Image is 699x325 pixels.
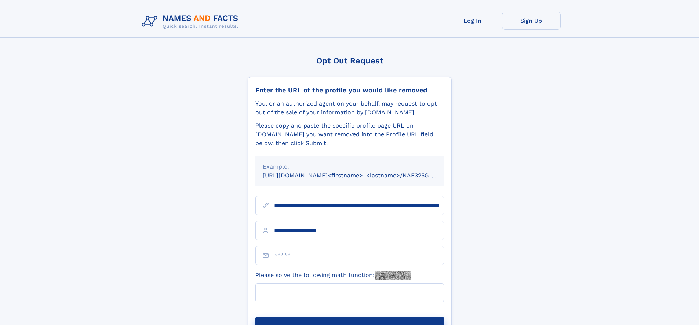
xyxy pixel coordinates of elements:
[263,162,437,171] div: Example:
[139,12,244,32] img: Logo Names and Facts
[248,56,452,65] div: Opt Out Request
[263,172,458,179] small: [URL][DOMAIN_NAME]<firstname>_<lastname>/NAF325G-xxxxxxxx
[255,121,444,148] div: Please copy and paste the specific profile page URL on [DOMAIN_NAME] you want removed into the Pr...
[255,99,444,117] div: You, or an authorized agent on your behalf, may request to opt-out of the sale of your informatio...
[502,12,561,30] a: Sign Up
[443,12,502,30] a: Log In
[255,271,411,280] label: Please solve the following math function:
[255,86,444,94] div: Enter the URL of the profile you would like removed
